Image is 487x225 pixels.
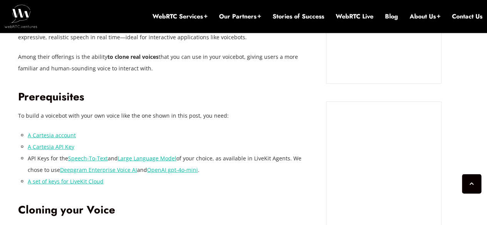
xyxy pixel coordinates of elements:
a: A set of keys for LiveKit Cloud [28,178,104,185]
a: WebRTC Live [336,12,373,21]
a: Our Partners [219,12,261,21]
a: Deepgram Enterprise Voice AI [60,166,137,173]
li: API Keys for the and of your choice, as available in LiveKit Agents. We chose to use and . [28,153,315,176]
p: To build a voicebot with your own voice like the one shown in this post, you need: [18,110,315,122]
h2: Cloning your Voice [18,203,315,217]
a: Contact Us [452,12,482,21]
a: Large Language Model [118,155,176,162]
img: WebRTC.ventures [5,5,37,28]
p: Among their offerings is the ability that you can use in your voicebot, giving users a more famil... [18,51,315,74]
a: WebRTC Services [152,12,208,21]
a: OpenAI gpt-4o-mini [147,166,198,173]
a: A Cartesia API Key [28,143,74,150]
a: A Cartesia account [28,132,76,139]
a: About Us [410,12,440,21]
h2: Prerequisites [18,90,315,104]
a: Speech-To-Text [68,155,108,162]
iframe: Embedded CTA [334,110,433,220]
a: Stories of Success [273,12,324,21]
strong: to clone real voices [107,53,159,60]
a: Blog [385,12,398,21]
